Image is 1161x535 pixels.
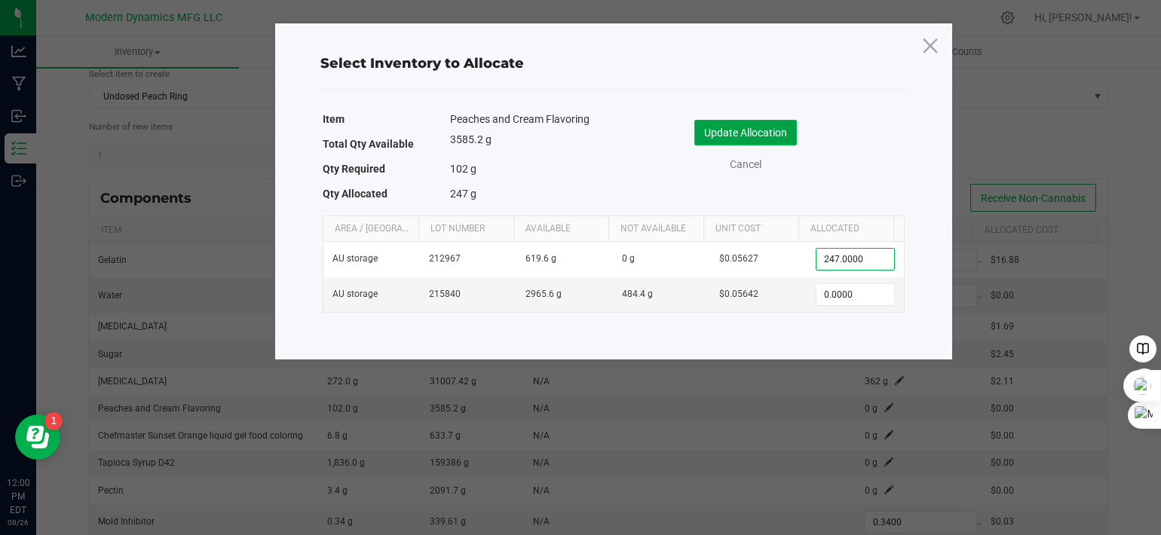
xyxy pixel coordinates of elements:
[525,253,556,264] span: 619.6 g
[323,158,385,179] label: Qty Required
[420,242,516,277] td: 212967
[15,414,60,460] iframe: Resource center
[622,289,653,299] span: 484.4 g
[320,55,524,72] span: Select Inventory to Allocate
[450,133,492,145] span: 3585.2 g
[608,216,703,242] th: Not Available
[420,277,516,312] td: 215840
[719,253,758,264] span: $0.05627
[798,216,893,242] th: Allocated
[513,216,608,242] th: Available
[703,216,798,242] th: Unit Cost
[450,163,476,175] span: 102 g
[450,188,476,200] span: 247 g
[44,412,63,430] iframe: Resource center unread badge
[323,133,414,154] label: Total Qty Available
[332,253,378,264] span: AU storage
[622,253,635,264] span: 0 g
[332,289,378,299] span: AU storage
[719,289,758,299] span: $0.05642
[323,109,345,130] label: Item
[715,157,776,173] a: Cancel
[323,216,418,242] th: Area / [GEOGRAPHIC_DATA]
[418,216,513,242] th: Lot Number
[323,183,388,204] label: Qty Allocated
[450,112,590,127] span: Peaches and Cream Flavoring
[525,289,562,299] span: 2965.6 g
[694,120,797,145] button: Update Allocation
